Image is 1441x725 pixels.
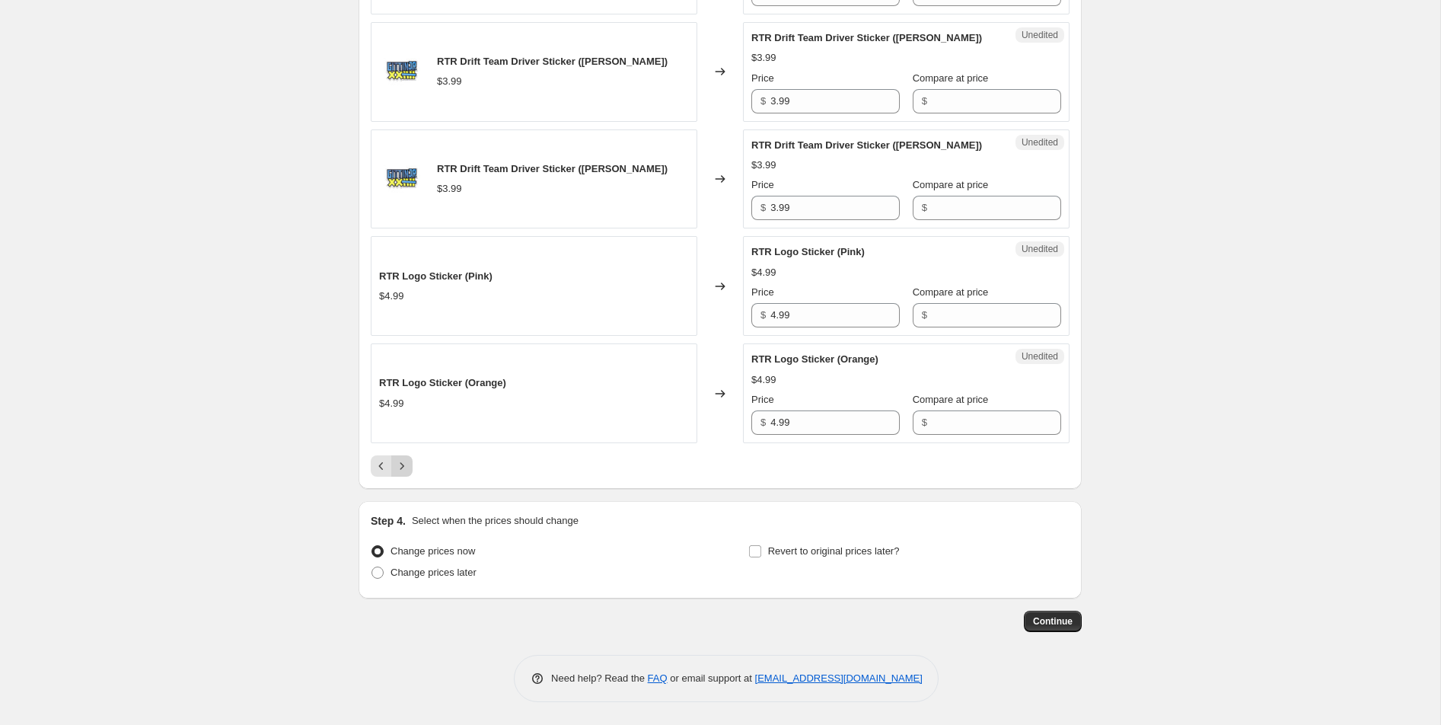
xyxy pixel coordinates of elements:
span: $ [922,309,927,321]
button: Previous [371,455,392,477]
span: Unedited [1022,350,1058,362]
span: Unedited [1022,136,1058,149]
button: Continue [1024,611,1082,632]
div: $4.99 [379,289,404,304]
div: $4.99 [751,372,776,388]
span: RTR Logo Sticker (Orange) [379,377,506,388]
a: [EMAIL_ADDRESS][DOMAIN_NAME] [755,672,923,684]
span: Continue [1033,615,1073,628]
span: $ [760,95,766,107]
div: $3.99 [437,74,462,89]
h2: Step 4. [371,513,406,529]
span: Unedited [1022,29,1058,41]
span: $ [922,202,927,213]
div: $3.99 [751,158,776,173]
span: Compare at price [913,179,989,190]
span: Compare at price [913,286,989,298]
span: Price [751,394,774,405]
p: Select when the prices should change [412,513,579,529]
span: Need help? Read the [551,672,648,684]
button: Next [391,455,413,477]
span: Compare at price [913,72,989,84]
span: Price [751,286,774,298]
img: rtr-drift-team-driver-sticker-rtr-vehicles-726935_80x.jpg [379,49,425,94]
span: $ [760,202,766,213]
span: RTR Logo Sticker (Pink) [379,270,493,282]
div: $4.99 [751,265,776,280]
span: Unedited [1022,243,1058,255]
span: Compare at price [913,394,989,405]
a: FAQ [648,672,668,684]
nav: Pagination [371,455,413,477]
span: Price [751,179,774,190]
span: $ [760,417,766,428]
div: $3.99 [751,50,776,65]
div: $3.99 [437,181,462,196]
span: Change prices now [391,545,475,557]
span: RTR Drift Team Driver Sticker ([PERSON_NAME]) [437,163,668,174]
span: RTR Drift Team Driver Sticker ([PERSON_NAME]) [751,32,982,43]
span: RTR Logo Sticker (Orange) [751,353,878,365]
div: $4.99 [379,396,404,411]
span: or email support at [668,672,755,684]
span: RTR Logo Sticker (Pink) [751,246,865,257]
span: RTR Drift Team Driver Sticker ([PERSON_NAME]) [437,56,668,67]
span: $ [760,309,766,321]
span: Price [751,72,774,84]
span: Revert to original prices later? [768,545,900,557]
span: Change prices later [391,567,477,578]
span: $ [922,417,927,428]
img: rtr-drift-team-driver-sticker-rtr-vehicles-726935_80x.jpg [379,156,425,202]
span: $ [922,95,927,107]
span: RTR Drift Team Driver Sticker ([PERSON_NAME]) [751,139,982,151]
